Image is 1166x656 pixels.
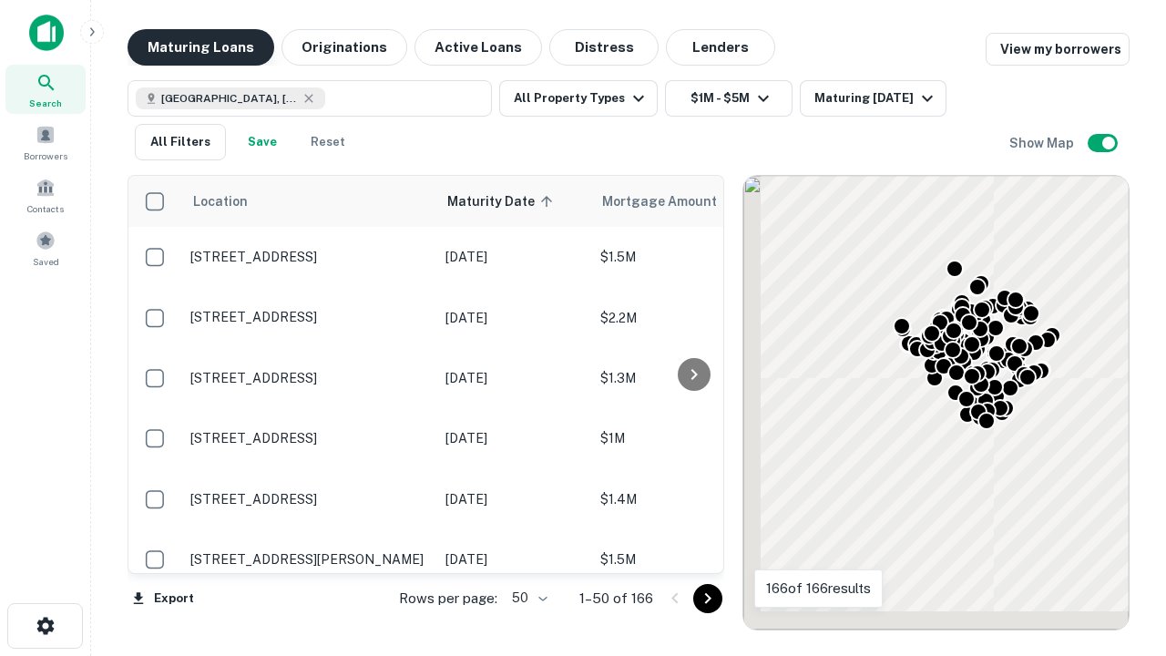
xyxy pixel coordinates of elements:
button: Maturing Loans [128,29,274,66]
img: capitalize-icon.png [29,15,64,51]
p: [DATE] [445,549,582,569]
div: 0 0 [743,176,1129,630]
th: Maturity Date [436,176,591,227]
button: Lenders [666,29,775,66]
p: 1–50 of 166 [579,588,653,610]
span: [GEOGRAPHIC_DATA], [GEOGRAPHIC_DATA], [GEOGRAPHIC_DATA] [161,90,298,107]
button: Active Loans [414,29,542,66]
p: $1.5M [600,247,782,267]
p: [STREET_ADDRESS] [190,309,427,325]
p: [STREET_ADDRESS] [190,249,427,265]
p: [DATE] [445,428,582,448]
button: Save your search to get updates of matches that match your search criteria. [233,124,291,160]
div: Maturing [DATE] [814,87,938,109]
p: $2.2M [600,308,782,328]
span: Maturity Date [447,190,558,212]
div: 50 [505,585,550,611]
a: View my borrowers [986,33,1130,66]
p: 166 of 166 results [766,578,871,600]
p: [DATE] [445,247,582,267]
button: Reset [299,124,357,160]
p: $1.3M [600,368,782,388]
button: Originations [281,29,407,66]
h6: Show Map [1009,133,1077,153]
button: Export [128,585,199,612]
th: Location [181,176,436,227]
button: $1M - $5M [665,80,793,117]
button: All Filters [135,124,226,160]
p: [STREET_ADDRESS] [190,491,427,507]
p: [STREET_ADDRESS] [190,370,427,386]
p: $1.5M [600,549,782,569]
button: [GEOGRAPHIC_DATA], [GEOGRAPHIC_DATA], [GEOGRAPHIC_DATA] [128,80,492,117]
span: Borrowers [24,149,67,163]
span: Contacts [27,201,64,216]
button: Distress [549,29,659,66]
span: Saved [33,254,59,269]
p: [STREET_ADDRESS][PERSON_NAME] [190,551,427,568]
p: [DATE] [445,489,582,509]
span: Mortgage Amount [602,190,741,212]
button: All Property Types [499,80,658,117]
p: [DATE] [445,308,582,328]
p: $1M [600,428,782,448]
p: $1.4M [600,489,782,509]
iframe: Chat Widget [1075,510,1166,598]
span: Search [29,96,62,110]
button: Maturing [DATE] [800,80,946,117]
p: [STREET_ADDRESS] [190,430,427,446]
span: Location [192,190,248,212]
button: Go to next page [693,584,722,613]
a: Saved [5,223,86,272]
a: Search [5,65,86,114]
a: Borrowers [5,118,86,167]
a: Contacts [5,170,86,220]
p: Rows per page: [399,588,497,610]
p: [DATE] [445,368,582,388]
th: Mortgage Amount [591,176,792,227]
